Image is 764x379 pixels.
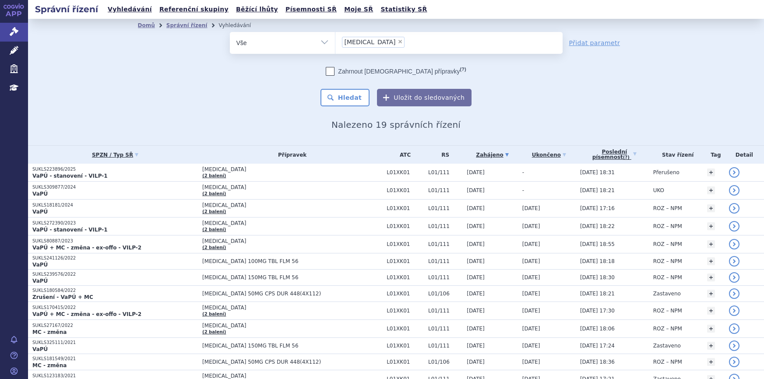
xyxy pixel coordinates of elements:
span: Zastaveno [653,343,681,349]
span: [DATE] 17:24 [580,343,615,349]
a: + [707,222,715,230]
a: Moje SŘ [342,4,376,15]
a: Ukončeno [522,149,576,161]
li: Vyhledávání [218,19,262,32]
span: [DATE] 18:36 [580,359,615,365]
span: [DATE] [522,274,540,281]
strong: VaPÚ [32,262,48,268]
span: [DATE] 18:55 [580,241,615,247]
span: [MEDICAL_DATA] 150MG TBL FLM 56 [202,343,382,349]
strong: VaPÚ [32,191,48,197]
a: detail [729,340,739,351]
strong: VaPÚ [32,346,48,352]
th: ATC [382,146,424,164]
a: detail [729,323,739,334]
span: L01XK01 [387,223,424,229]
span: [DATE] [522,291,540,297]
span: [DATE] [467,291,485,297]
strong: VaPÚ [32,278,48,284]
span: [DATE] [467,169,485,175]
span: [DATE] 18:06 [580,326,615,332]
th: Přípravek [198,146,382,164]
p: SUKLS325111/2021 [32,340,198,346]
span: [MEDICAL_DATA] [345,39,396,45]
span: [DATE] 18:18 [580,258,615,264]
th: Detail [725,146,764,164]
span: [DATE] [522,223,540,229]
a: + [707,204,715,212]
a: Poslednípísemnost(?) [580,146,649,164]
span: ROZ – NPM [653,241,682,247]
strong: VaPÚ + MC - změna - ex-offo - VILP-2 [32,245,141,251]
a: detail [729,272,739,283]
span: L01XK01 [387,205,424,211]
span: ROZ – NPM [653,258,682,264]
span: L01XK01 [387,187,424,193]
span: [DATE] [467,205,485,211]
span: × [398,39,403,44]
a: + [707,307,715,315]
span: L01XK01 [387,359,424,365]
a: Správní řízení [166,22,208,28]
span: L01XK01 [387,258,424,264]
span: ROZ – NPM [653,326,682,332]
span: [MEDICAL_DATA] [202,373,382,379]
a: detail [729,305,739,316]
th: Tag [703,146,725,164]
a: detail [729,185,739,196]
a: detail [729,256,739,267]
span: [DATE] [522,359,540,365]
span: [DATE] [467,241,485,247]
p: SUKLS241126/2022 [32,255,198,261]
a: detail [729,288,739,299]
p: SUKLS309877/2024 [32,184,198,190]
span: [MEDICAL_DATA] 50MG CPS DUR 448(4X112) [202,359,382,365]
a: SPZN / Typ SŘ [32,149,198,161]
button: Uložit do sledovaných [377,89,472,106]
p: SUKLS123183/2021 [32,373,198,379]
span: - [522,187,524,193]
a: + [707,290,715,298]
span: [MEDICAL_DATA] [202,305,382,311]
a: + [707,274,715,281]
input: [MEDICAL_DATA] [407,36,412,47]
strong: VaPÚ [32,209,48,215]
span: [DATE] [522,326,540,332]
p: SUKLS272390/2023 [32,220,198,226]
a: detail [729,203,739,214]
a: Vyhledávání [105,4,155,15]
p: SUKLS239576/2022 [32,271,198,277]
abbr: (?) [623,155,630,160]
span: [DATE] [522,205,540,211]
span: L01XK01 [387,274,424,281]
span: [MEDICAL_DATA] [202,166,382,172]
span: [MEDICAL_DATA] [202,323,382,329]
span: [DATE] [522,258,540,264]
a: + [707,168,715,176]
span: [DATE] [522,241,540,247]
p: SUKLS170415/2022 [32,305,198,311]
span: [DATE] [467,308,485,314]
span: L01/106 [428,359,462,365]
a: + [707,342,715,350]
span: [DATE] 17:30 [580,308,615,314]
span: L01XK01 [387,343,424,349]
th: Stav řízení [649,146,703,164]
a: (2 balení) [202,173,226,178]
a: + [707,325,715,333]
span: L01XK01 [387,291,424,297]
span: L01/111 [428,343,462,349]
strong: MC - změna [32,362,67,368]
span: L01/106 [428,291,462,297]
span: [MEDICAL_DATA] [202,220,382,226]
a: (2 balení) [202,245,226,250]
p: SUKLS27167/2022 [32,323,198,329]
span: L01/111 [428,169,462,175]
span: L01XK01 [387,308,424,314]
a: Písemnosti SŘ [283,4,339,15]
strong: VaPÚ + MC - změna - ex-offo - VILP-2 [32,311,141,317]
a: Přidat parametr [569,39,620,47]
label: Zahrnout [DEMOGRAPHIC_DATA] přípravky [326,67,466,76]
a: Zahájeno [467,149,518,161]
span: L01/111 [428,187,462,193]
